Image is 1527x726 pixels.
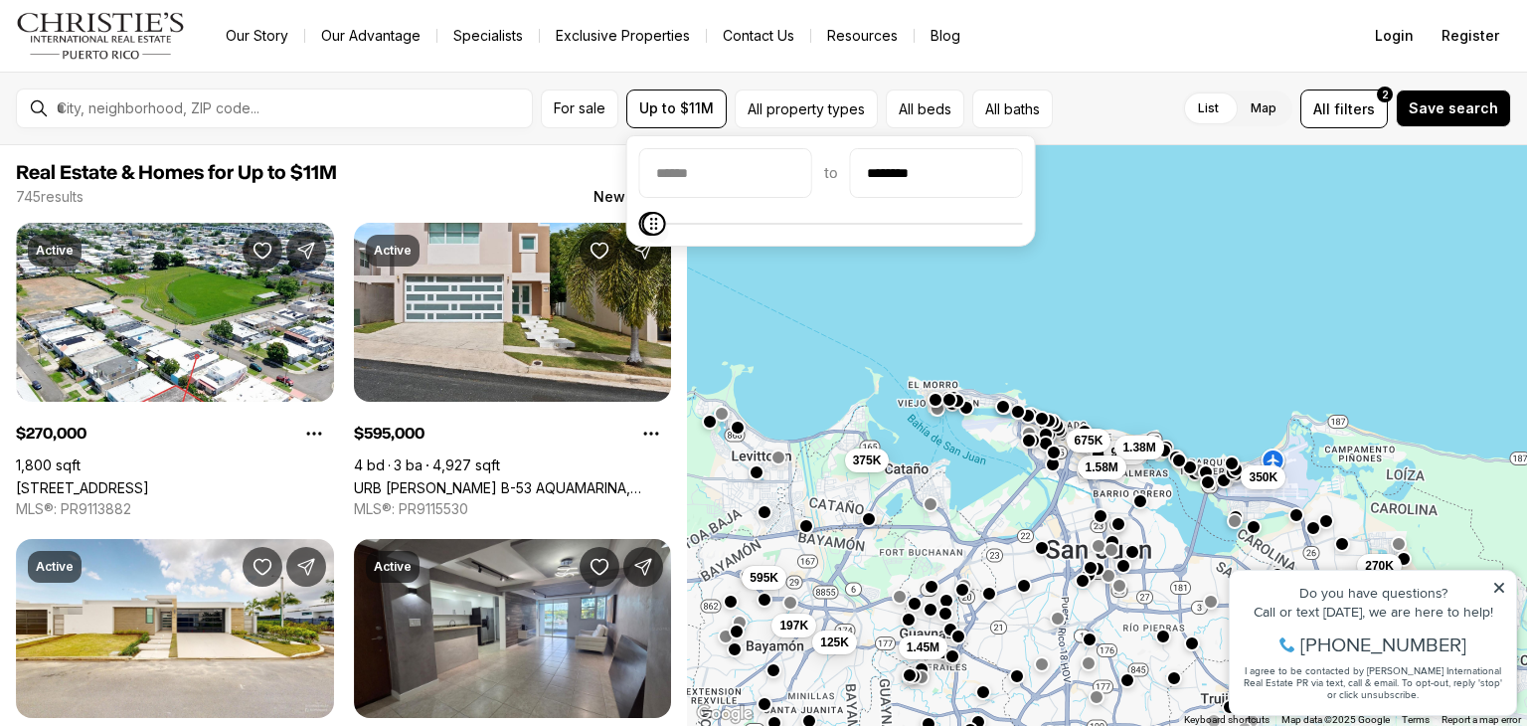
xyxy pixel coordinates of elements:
[898,635,946,659] button: 1.45M
[735,90,878,128] button: All property types
[1334,98,1375,119] span: filters
[1409,100,1498,116] span: Save search
[811,22,914,50] a: Resources
[1249,469,1277,485] span: 350K
[639,212,663,236] span: Minimum
[1313,98,1330,119] span: All
[820,634,849,649] span: 125K
[16,479,149,496] a: Calle 26 S7, CAROLINA PR, 00983
[541,90,618,128] button: For sale
[640,149,811,197] input: priceMin
[707,22,810,50] button: Contact Us
[1241,465,1285,489] button: 350K
[16,189,84,205] p: 745 results
[1363,16,1426,56] button: Login
[812,630,857,653] button: 125K
[25,122,283,160] span: I agree to be contacted by [PERSON_NAME] International Real Estate PR via text, call & email. To ...
[36,243,74,259] p: Active
[750,570,778,586] span: 595K
[21,45,287,59] div: Do you have questions?
[374,243,412,259] p: Active
[1085,458,1117,474] span: 1.58M
[1066,429,1110,453] button: 675K
[1074,433,1103,449] span: 675K
[851,149,1022,197] input: priceMax
[1375,28,1414,44] span: Login
[1114,436,1163,459] button: 1.38M
[779,618,808,634] span: 197K
[852,453,881,468] span: 375K
[906,639,938,655] span: 1.45M
[580,231,619,271] button: Save Property: URB MIRABELLA B-53 AQUAMARINA
[623,231,663,271] button: Share Property
[742,566,786,590] button: 595K
[1382,87,1389,102] span: 2
[16,12,186,60] img: logo
[294,414,334,454] button: Property options
[623,547,663,587] button: Share Property
[582,177,683,217] button: Newest
[1396,90,1511,127] button: Save search
[771,614,816,637] button: 197K
[286,547,326,587] button: Share Property
[844,449,889,472] button: 375K
[210,22,304,50] a: Our Story
[1235,91,1292,126] label: Map
[641,212,665,236] span: Maximum
[626,90,727,128] button: Up to $11M
[1077,454,1125,478] button: 1.58M
[374,559,412,575] p: Active
[21,64,287,78] div: Call or text [DATE], we are here to help!
[540,22,706,50] a: Exclusive Properties
[437,22,539,50] a: Specialists
[915,22,976,50] a: Blog
[1122,440,1155,455] span: 1.38M
[243,231,282,271] button: Save Property: Calle 26 S7
[36,559,74,575] p: Active
[1103,441,1147,464] button: 965K
[554,100,605,116] span: For sale
[16,163,337,183] span: Real Estate & Homes for Up to $11M
[1182,91,1235,126] label: List
[1430,16,1511,56] button: Register
[286,231,326,271] button: Share Property
[824,165,838,181] span: to
[972,90,1053,128] button: All baths
[580,547,619,587] button: Save Property: 8860 PASEO DEL REY #H-102
[886,90,964,128] button: All beds
[82,93,248,113] span: [PHONE_NUMBER]
[305,22,436,50] a: Our Advantage
[631,414,671,454] button: Property options
[594,189,647,205] span: Newest
[1300,90,1388,128] button: Allfilters2
[1110,445,1139,460] span: 965K
[639,100,714,116] span: Up to $11M
[1442,28,1499,44] span: Register
[243,547,282,587] button: Save Property: 54 DANUBIO
[354,479,672,496] a: URB MIRABELLA B-53 AQUAMARINA, BAYAMON PR, 00961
